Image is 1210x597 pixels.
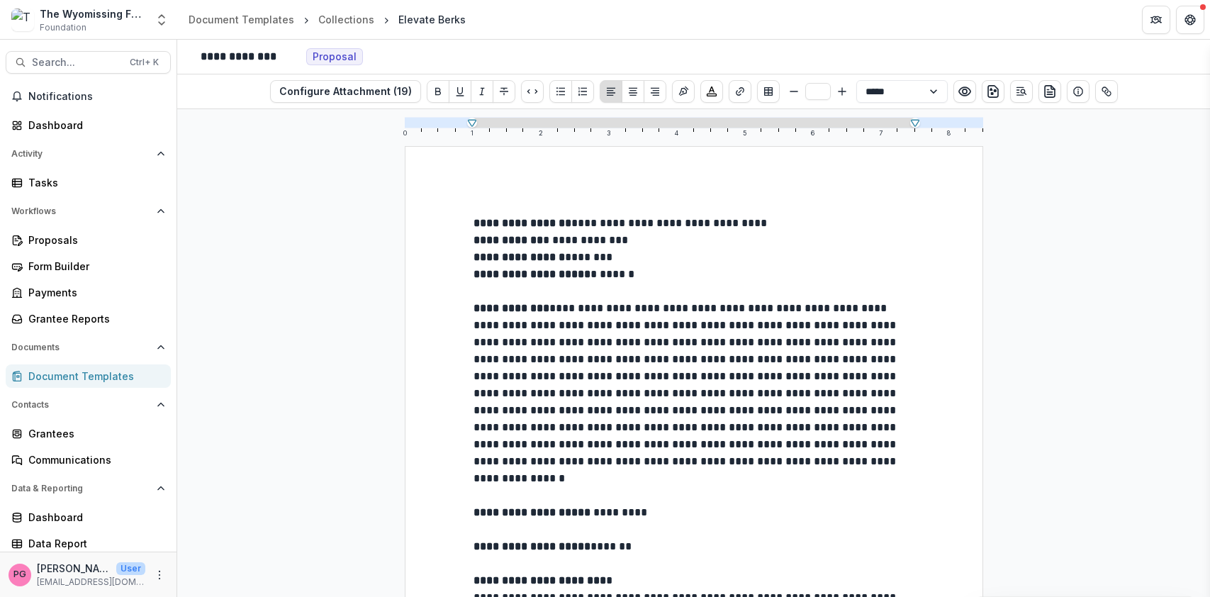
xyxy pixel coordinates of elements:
[644,80,666,103] button: Align Right
[37,561,111,576] p: [PERSON_NAME]
[6,336,171,359] button: Open Documents
[521,80,544,103] button: Code
[318,12,374,27] div: Collections
[11,342,151,352] span: Documents
[6,113,171,137] a: Dashboard
[11,149,151,159] span: Activity
[982,80,1004,103] button: download-word
[127,55,162,70] div: Ctrl + K
[37,576,145,588] p: [EMAIL_ADDRESS][DOMAIN_NAME]
[549,80,572,103] button: Bullet List
[11,400,151,410] span: Contacts
[1142,6,1170,34] button: Partners
[571,80,594,103] button: Ordered List
[1038,80,1061,103] button: preview-proposal-pdf
[6,200,171,223] button: Open Workflows
[6,532,171,555] a: Data Report
[28,259,159,274] div: Form Builder
[6,255,171,278] a: Form Builder
[313,51,357,63] span: Proposal
[152,6,172,34] button: Open entity switcher
[28,118,159,133] div: Dashboard
[11,206,151,216] span: Workflows
[28,91,165,103] span: Notifications
[493,80,515,103] button: Strike
[6,228,171,252] a: Proposals
[953,80,976,103] button: Preview preview-doc.pdf
[600,80,622,103] button: Align Left
[40,6,146,21] div: The Wyomissing Foundation
[32,57,121,69] span: Search...
[6,143,171,165] button: Open Activity
[270,80,421,103] button: Configure Attachment (19)
[471,80,493,103] button: Italicize
[28,311,159,326] div: Grantee Reports
[6,171,171,194] a: Tasks
[6,51,171,74] button: Search...
[757,80,780,103] button: Insert Table
[28,452,159,467] div: Communications
[189,12,294,27] div: Document Templates
[6,477,171,500] button: Open Data & Reporting
[6,422,171,445] a: Grantees
[834,83,851,100] button: Bigger
[6,85,171,108] button: Notifications
[1095,80,1118,103] button: Show related entities
[183,9,300,30] a: Document Templates
[28,426,159,441] div: Grantees
[151,567,168,584] button: More
[1176,6,1204,34] button: Get Help
[28,510,159,525] div: Dashboard
[398,12,466,27] div: Elevate Berks
[700,80,723,103] button: Choose font color
[1067,80,1089,103] button: Show details
[28,369,159,384] div: Document Templates
[6,394,171,416] button: Open Contacts
[449,80,471,103] button: Underline
[40,21,86,34] span: Foundation
[28,233,159,247] div: Proposals
[6,506,171,529] a: Dashboard
[6,281,171,304] a: Payments
[28,536,159,551] div: Data Report
[28,175,159,190] div: Tasks
[11,484,151,493] span: Data & Reporting
[427,80,449,103] button: Bold
[672,80,695,103] button: Insert Signature
[622,80,644,103] button: Align Center
[6,307,171,330] a: Grantee Reports
[729,80,751,103] button: Create link
[6,364,171,388] a: Document Templates
[116,562,145,575] p: User
[313,9,380,30] a: Collections
[1010,80,1033,103] button: Open Editor Sidebar
[13,570,26,579] div: Pat Giles
[11,9,34,31] img: The Wyomissing Foundation
[785,83,802,100] button: Smaller
[183,9,471,30] nav: breadcrumb
[28,285,159,300] div: Payments
[6,448,171,472] a: Communications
